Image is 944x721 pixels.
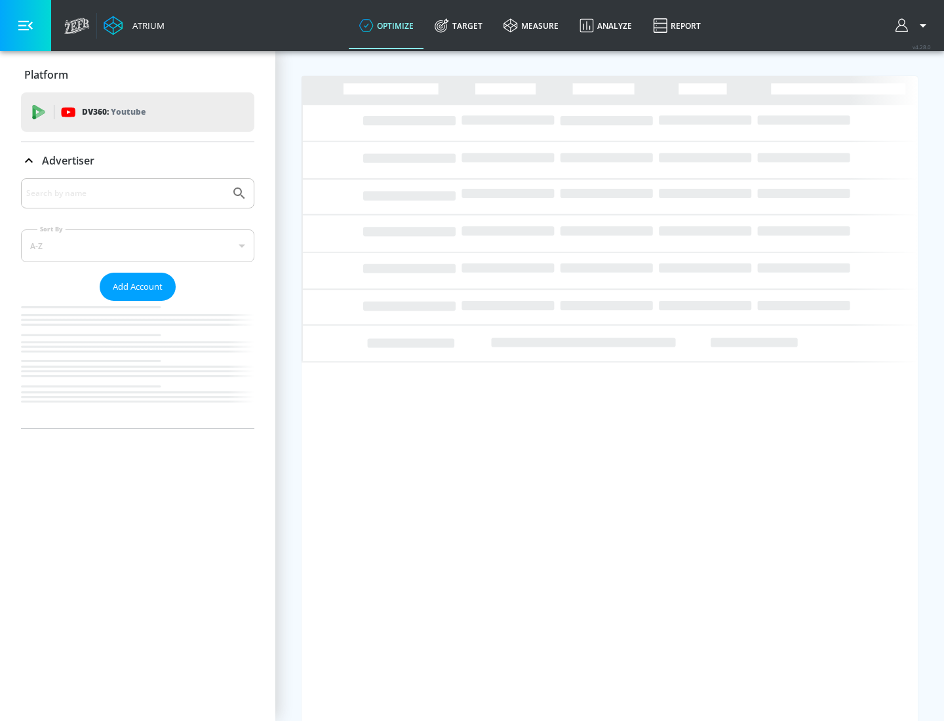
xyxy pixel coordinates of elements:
[642,2,711,49] a: Report
[21,178,254,428] div: Advertiser
[21,56,254,93] div: Platform
[349,2,424,49] a: optimize
[569,2,642,49] a: Analyze
[26,185,225,202] input: Search by name
[21,229,254,262] div: A-Z
[82,105,146,119] p: DV360:
[913,43,931,50] span: v 4.28.0
[24,68,68,82] p: Platform
[37,225,66,233] label: Sort By
[493,2,569,49] a: measure
[42,153,94,168] p: Advertiser
[21,301,254,428] nav: list of Advertiser
[104,16,165,35] a: Atrium
[127,20,165,31] div: Atrium
[100,273,176,301] button: Add Account
[111,105,146,119] p: Youtube
[21,92,254,132] div: DV360: Youtube
[424,2,493,49] a: Target
[113,279,163,294] span: Add Account
[21,142,254,179] div: Advertiser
